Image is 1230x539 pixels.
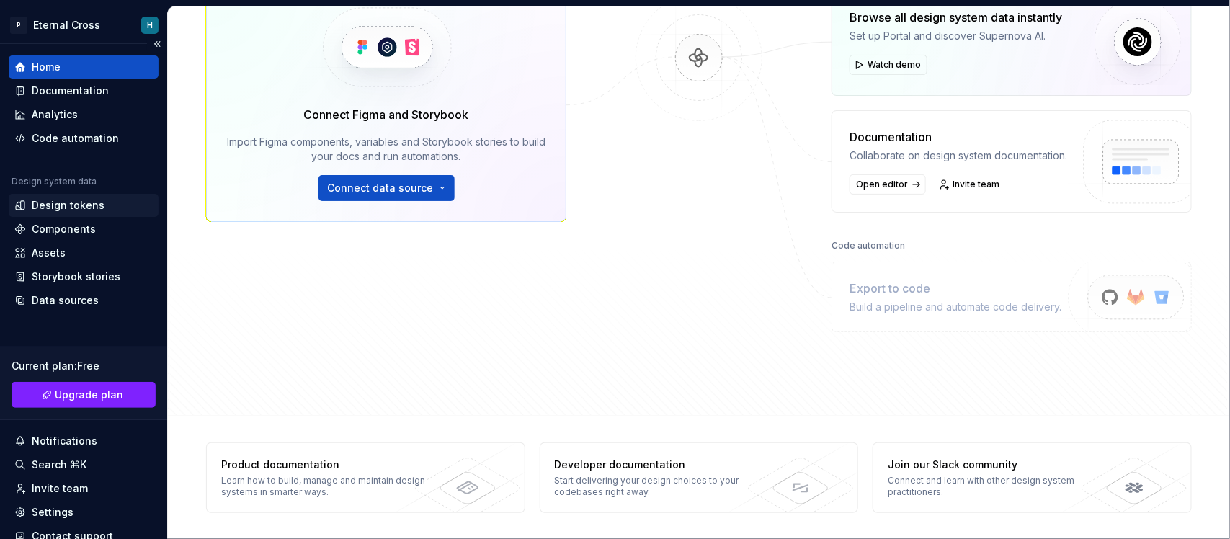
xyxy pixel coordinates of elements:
a: Invite team [935,174,1006,195]
div: Design tokens [32,198,104,213]
a: Data sources [9,289,159,312]
div: Import Figma components, variables and Storybook stories to build your docs and run automations. [227,135,545,164]
a: Analytics [9,103,159,126]
button: Connect data source [318,175,455,201]
div: Notifications [32,434,97,448]
a: Developer documentationStart delivering your design choices to your codebases right away. [540,442,859,513]
a: Product documentationLearn how to build, manage and maintain design systems in smarter ways. [206,442,525,513]
div: Analytics [32,107,78,122]
a: Assets [9,241,159,264]
div: H [147,19,153,31]
button: Search ⌘K [9,453,159,476]
div: Collaborate on design system documentation. [850,148,1067,163]
div: Eternal Cross [33,18,100,32]
a: Join our Slack communityConnect and learn with other design system practitioners. [873,442,1192,513]
div: Components [32,222,96,236]
div: Join our Slack community [888,458,1097,472]
div: Design system data [12,176,97,187]
div: Connect Figma and Storybook [304,106,469,123]
div: Browse all design system data instantly [850,9,1062,26]
span: Open editor [856,179,908,190]
div: Code automation [32,131,119,146]
a: Home [9,55,159,79]
button: Watch demo [850,55,927,75]
a: Design tokens [9,194,159,217]
span: Invite team [953,179,999,190]
div: Current plan : Free [12,359,156,373]
a: Settings [9,501,159,524]
div: Export to code [850,280,1061,297]
div: Build a pipeline and automate code delivery. [850,300,1061,314]
a: Upgrade plan [12,382,156,408]
div: Search ⌘K [32,458,86,472]
span: Connect data source [328,181,434,195]
a: Invite team [9,477,159,500]
div: Settings [32,505,73,520]
a: Documentation [9,79,159,102]
div: Storybook stories [32,269,120,284]
a: Components [9,218,159,241]
div: Documentation [32,84,109,98]
a: Code automation [9,127,159,150]
div: Data sources [32,293,99,308]
span: Watch demo [868,59,921,71]
div: Learn how to build, manage and maintain design systems in smarter ways. [221,475,431,498]
div: Connect and learn with other design system practitioners. [888,475,1097,498]
button: PEternal CrossH [3,9,164,40]
button: Notifications [9,429,159,453]
a: Open editor [850,174,926,195]
button: Collapse sidebar [147,34,167,54]
div: Set up Portal and discover Supernova AI. [850,29,1062,43]
span: Upgrade plan [55,388,124,402]
div: Documentation [850,128,1067,146]
div: Invite team [32,481,88,496]
div: Product documentation [221,458,431,472]
div: Home [32,60,61,74]
div: Code automation [832,236,905,256]
a: Storybook stories [9,265,159,288]
div: Developer documentation [555,458,765,472]
div: P [10,17,27,34]
div: Assets [32,246,66,260]
div: Start delivering your design choices to your codebases right away. [555,475,765,498]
